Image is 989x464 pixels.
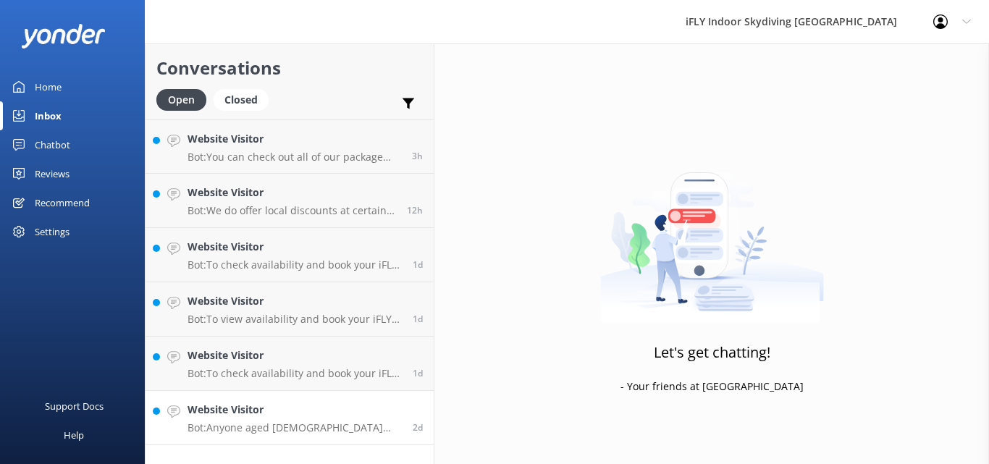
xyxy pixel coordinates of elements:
[188,204,396,217] p: Bot: We do offer local discounts at certain times throughout the year. Keep an eye out on our soc...
[156,54,423,82] h2: Conversations
[413,367,423,379] span: 10:07am 16-Aug-2025 (UTC +12:00) Pacific/Auckland
[188,421,402,434] p: Bot: Anyone aged [DEMOGRAPHIC_DATA] and up can enjoy an indoor skydiving adventure at iFLY [GEOGR...
[146,119,434,174] a: Website VisitorBot:You can check out all of our package deals, including those that offer more fl...
[188,367,402,380] p: Bot: To check availability and book your iFLY experience, please visit [URL][DOMAIN_NAME].
[188,151,401,164] p: Bot: You can check out all of our package deals, including those that offer more flight time, at ...
[146,391,434,445] a: Website VisitorBot:Anyone aged [DEMOGRAPHIC_DATA] and up can enjoy an indoor skydiving adventure ...
[407,204,423,216] span: 09:15pm 17-Aug-2025 (UTC +12:00) Pacific/Auckland
[146,337,434,391] a: Website VisitorBot:To check availability and book your iFLY experience, please visit [URL][DOMAIN...
[35,130,70,159] div: Chatbot
[146,228,434,282] a: Website VisitorBot:To check availability and book your iFLY experience, please visit [URL][DOMAIN...
[146,282,434,337] a: Website VisitorBot:To view availability and book your iFLY experience, please visit [URL][DOMAIN_...
[156,89,206,111] div: Open
[214,89,269,111] div: Closed
[188,293,402,309] h4: Website Visitor
[188,131,401,147] h4: Website Visitor
[600,142,824,323] img: artwork of a man stealing a conversation from at giant smartphone
[188,313,402,326] p: Bot: To view availability and book your iFLY experience, please visit [URL][DOMAIN_NAME].
[156,91,214,107] a: Open
[413,258,423,271] span: 08:08am 17-Aug-2025 (UTC +12:00) Pacific/Auckland
[620,379,804,395] p: - Your friends at [GEOGRAPHIC_DATA]
[413,421,423,434] span: 10:36am 15-Aug-2025 (UTC +12:00) Pacific/Auckland
[188,347,402,363] h4: Website Visitor
[22,24,105,48] img: yonder-white-logo.png
[188,185,396,201] h4: Website Visitor
[188,239,402,255] h4: Website Visitor
[188,258,402,271] p: Bot: To check availability and book your iFLY experience, please visit [URL][DOMAIN_NAME].
[412,150,423,162] span: 06:29am 18-Aug-2025 (UTC +12:00) Pacific/Auckland
[35,159,70,188] div: Reviews
[35,188,90,217] div: Recommend
[413,313,423,325] span: 01:45pm 16-Aug-2025 (UTC +12:00) Pacific/Auckland
[35,217,70,246] div: Settings
[214,91,276,107] a: Closed
[146,174,434,228] a: Website VisitorBot:We do offer local discounts at certain times throughout the year. Keep an eye ...
[64,421,84,450] div: Help
[35,72,62,101] div: Home
[45,392,104,421] div: Support Docs
[654,341,770,364] h3: Let's get chatting!
[35,101,62,130] div: Inbox
[188,402,402,418] h4: Website Visitor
